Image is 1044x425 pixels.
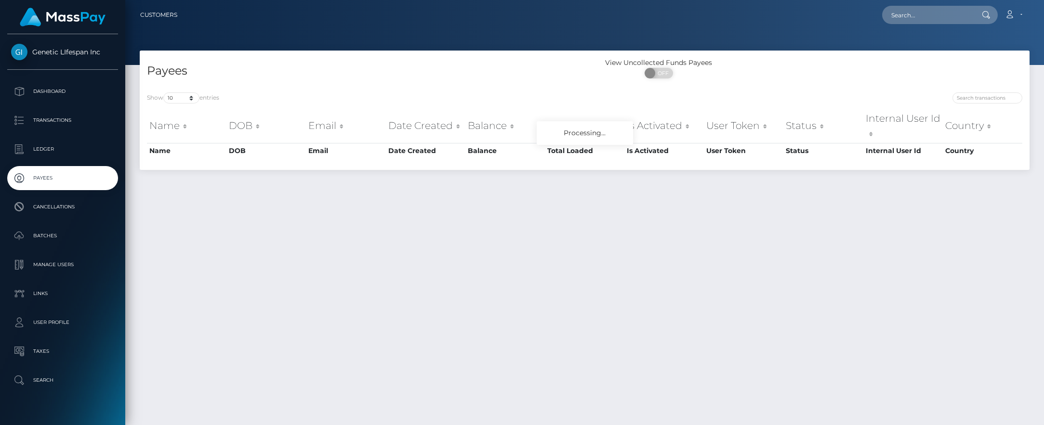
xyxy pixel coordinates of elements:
p: Payees [11,171,114,185]
th: Email [306,143,385,158]
a: Transactions [7,108,118,132]
a: Payees [7,166,118,190]
th: Email [306,109,385,143]
a: User Profile [7,310,118,335]
th: Balance [465,143,545,158]
img: Genetic LIfespan Inc [11,44,27,60]
p: Cancellations [11,200,114,214]
th: Is Activated [624,143,704,158]
h4: Payees [147,63,578,79]
p: Manage Users [11,258,114,272]
a: Manage Users [7,253,118,277]
th: Date Created [386,143,465,158]
th: Status [783,143,863,158]
th: Status [783,109,863,143]
p: Ledger [11,142,114,156]
img: MassPay Logo [20,8,106,26]
p: Dashboard [11,84,114,99]
a: Search [7,368,118,392]
th: User Token [704,143,783,158]
div: View Uncollected Funds Payees [585,58,733,68]
a: Taxes [7,339,118,363]
a: Customers [140,5,177,25]
div: Processing... [537,121,633,145]
th: DOB [226,143,306,158]
p: User Profile [11,315,114,330]
th: Balance [465,109,545,143]
th: User Token [704,109,783,143]
p: Transactions [11,113,114,128]
th: Country [943,143,1022,158]
th: Name [147,143,226,158]
th: Country [943,109,1022,143]
th: DOB [226,109,306,143]
p: Taxes [11,344,114,359]
span: OFF [650,68,674,78]
th: Date Created [386,109,465,143]
th: Internal User Id [863,109,943,143]
a: Dashboard [7,79,118,103]
th: Total Loaded [545,109,624,143]
input: Search... [882,6,973,24]
a: Links [7,282,118,306]
th: Name [147,109,226,143]
input: Search transactions [952,92,1022,103]
a: Cancellations [7,195,118,219]
a: Ledger [7,137,118,161]
p: Search [11,373,114,387]
a: Batches [7,224,118,248]
th: Internal User Id [863,143,943,158]
th: Is Activated [624,109,704,143]
select: Showentries [163,92,199,103]
label: Show entries [147,92,219,103]
span: Genetic LIfespan Inc [7,48,118,56]
p: Batches [11,229,114,243]
p: Links [11,286,114,301]
th: Total Loaded [545,143,624,158]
